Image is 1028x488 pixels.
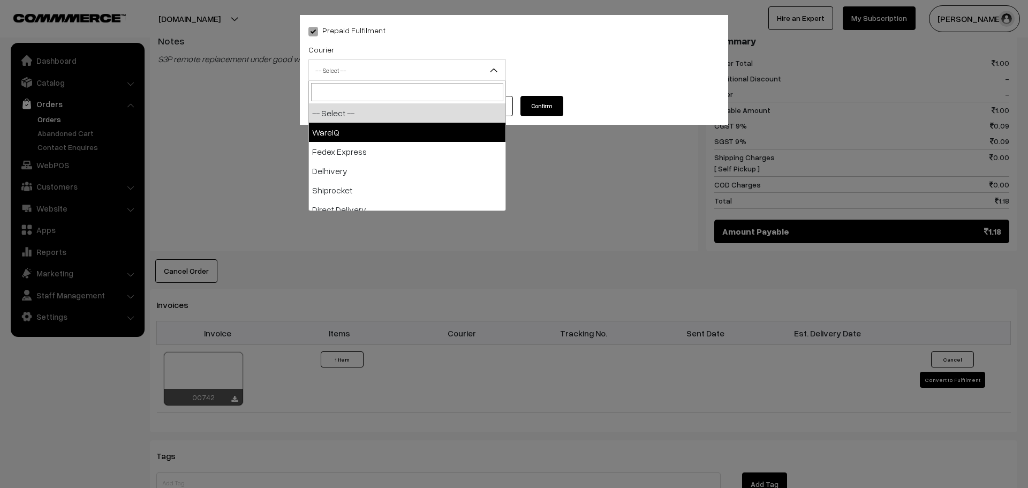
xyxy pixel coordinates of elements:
span: -- Select -- [309,61,505,80]
li: Direct Delivery [309,200,505,219]
li: Shiprocket [309,181,505,200]
label: Prepaid Fulfilment [308,25,385,36]
li: Delhivery [309,161,505,181]
span: -- Select -- [308,59,506,81]
li: WareIQ [309,123,505,142]
label: Courier [308,44,334,55]
li: Fedex Express [309,142,505,161]
li: -- Select -- [309,103,505,123]
button: Confirm [520,96,563,116]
